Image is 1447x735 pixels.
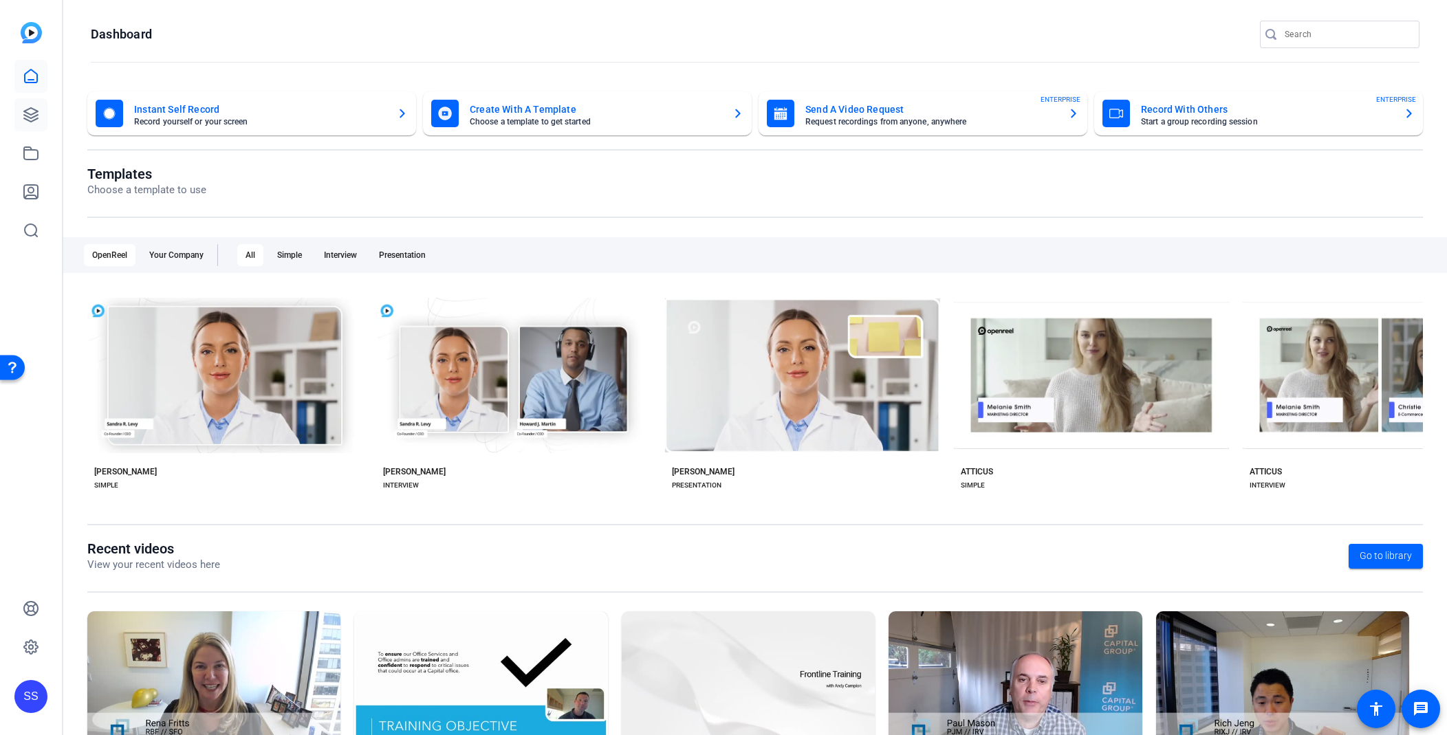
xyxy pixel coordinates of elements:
span: Go to library [1360,549,1412,563]
div: Simple [269,244,310,266]
div: ATTICUS [1250,466,1282,477]
div: SIMPLE [94,480,118,491]
div: All [237,244,263,266]
button: Create With A TemplateChoose a template to get started [423,91,752,135]
h1: Dashboard [91,26,152,43]
div: SS [14,680,47,713]
h1: Templates [87,166,206,182]
div: Presentation [371,244,434,266]
img: blue-gradient.svg [21,22,42,43]
div: Interview [316,244,365,266]
mat-icon: accessibility [1368,701,1384,717]
div: INTERVIEW [1250,480,1285,491]
div: [PERSON_NAME] [383,466,446,477]
a: Go to library [1349,544,1423,569]
mat-icon: message [1413,701,1429,717]
div: [PERSON_NAME] [672,466,735,477]
div: ATTICUS [961,466,993,477]
div: SIMPLE [961,480,985,491]
span: ENTERPRISE [1041,94,1080,105]
button: Record With OthersStart a group recording sessionENTERPRISE [1094,91,1423,135]
div: PRESENTATION [672,480,721,491]
mat-card-subtitle: Start a group recording session [1141,118,1393,126]
span: ENTERPRISE [1376,94,1416,105]
p: View your recent videos here [87,557,220,573]
div: OpenReel [84,244,135,266]
mat-card-title: Instant Self Record [134,101,386,118]
mat-card-subtitle: Choose a template to get started [470,118,721,126]
mat-card-subtitle: Request recordings from anyone, anywhere [805,118,1057,126]
mat-card-title: Create With A Template [470,101,721,118]
button: Instant Self RecordRecord yourself or your screen [87,91,416,135]
input: Search [1285,26,1408,43]
button: Send A Video RequestRequest recordings from anyone, anywhereENTERPRISE [759,91,1087,135]
mat-card-title: Send A Video Request [805,101,1057,118]
div: [PERSON_NAME] [94,466,157,477]
mat-card-title: Record With Others [1141,101,1393,118]
p: Choose a template to use [87,182,206,198]
div: INTERVIEW [383,480,419,491]
div: Your Company [141,244,212,266]
h1: Recent videos [87,540,220,557]
mat-card-subtitle: Record yourself or your screen [134,118,386,126]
